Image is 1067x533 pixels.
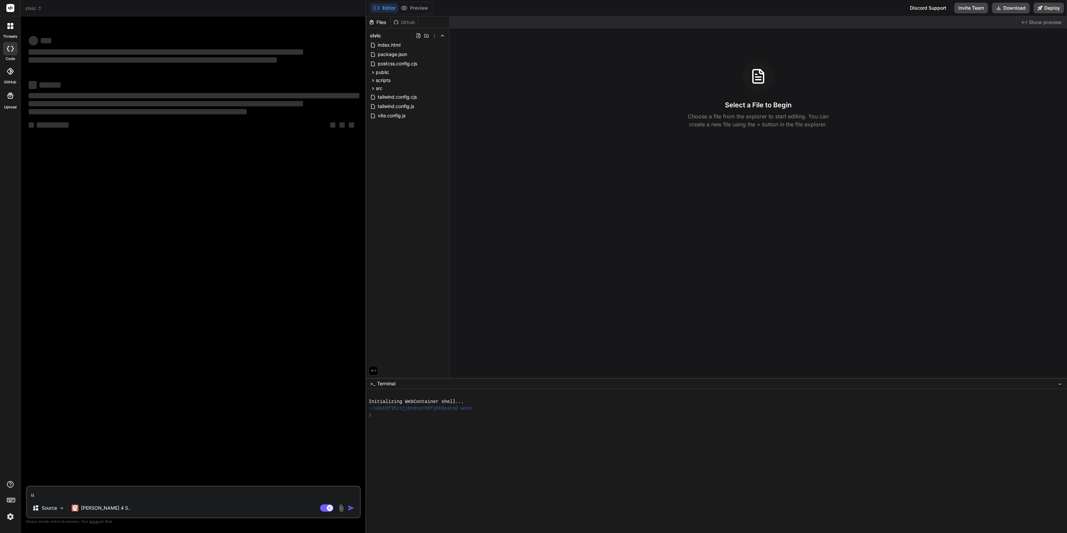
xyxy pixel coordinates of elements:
span: ‌ [29,36,38,45]
img: attachment [337,504,345,512]
span: tailwind.config.js [377,102,415,110]
span: ‌ [37,122,69,128]
span: postcss.config.cjs [377,60,418,68]
div: Github [391,19,418,26]
span: ‌ [29,109,247,114]
label: code [6,56,15,62]
button: Invite Team [954,3,988,13]
textarea: แ [27,487,360,499]
img: Claude 4 Sonnet [72,505,78,511]
span: privacy [89,519,101,523]
img: icon [348,505,354,511]
span: ‌ [349,122,354,128]
button: Preview [398,3,431,13]
p: [PERSON_NAME] 4 S.. [81,505,131,511]
button: Deploy [1034,3,1064,13]
span: ‌ [29,49,303,55]
button: Editor [370,3,398,13]
span: ‌ [29,93,359,98]
button: − [1057,378,1063,389]
span: scripts [376,77,390,84]
span: index.html [377,41,401,49]
span: ‌ [39,82,61,88]
div: Files [366,19,390,26]
img: settings [5,511,16,522]
label: GitHub [4,79,16,85]
span: civic [25,5,42,12]
p: Always double-check its answers. Your in Bind [26,518,361,525]
span: ‌ [29,81,37,89]
span: ‌ [29,101,303,106]
p: Source [42,505,57,511]
label: Upload [4,104,17,110]
span: tailwind.config.cjs [377,93,417,101]
span: Terminal [377,380,395,387]
span: ‌ [330,122,335,128]
span: package.json [377,50,408,58]
span: Initializing WebContainer shell... [369,398,464,405]
label: threads [3,34,17,39]
span: − [1058,380,1062,387]
span: civic [370,32,381,39]
h3: Select a File to Begin [725,100,792,110]
span: ‌ [29,122,34,128]
button: Download [992,3,1030,13]
span: >_ [370,380,375,387]
img: Pick Models [59,505,65,511]
p: Choose a file from the explorer to start editing. You can create a new file using the + button in... [684,112,833,128]
span: ❯ [369,412,372,418]
span: ~/u3uk0f35zsjjbn9cprh6fq9h0p4tm2-wnxx [369,405,472,412]
span: ‌ [339,122,345,128]
span: public [376,69,389,76]
span: ‌ [29,57,277,63]
span: vite.config.js [377,112,406,120]
span: src [376,85,382,92]
div: Discord Support [906,3,950,13]
span: ‌ [41,38,51,43]
span: Show preview [1029,19,1062,26]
